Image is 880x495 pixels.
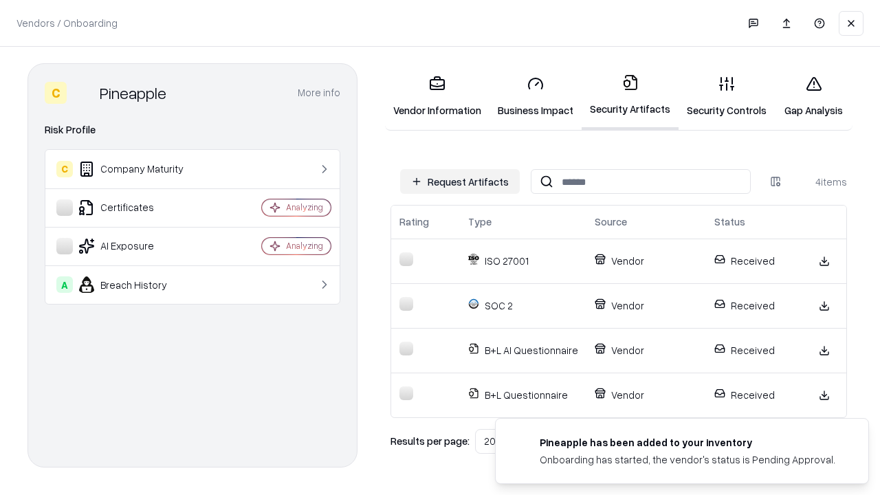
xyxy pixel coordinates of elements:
[45,122,340,138] div: Risk Profile
[468,388,578,402] p: B+L Questionnaire
[400,169,520,194] button: Request Artifacts
[714,388,794,402] p: Received
[468,298,578,313] p: SOC 2
[595,388,698,402] p: Vendor
[468,254,578,268] p: ISO 27001
[595,343,698,357] p: Vendor
[512,435,529,452] img: pineappleenergy.com
[582,63,679,130] a: Security Artifacts
[714,343,794,357] p: Received
[298,80,340,105] button: More info
[595,298,698,313] p: Vendor
[540,452,835,467] div: Onboarding has started, the vendor's status is Pending Approval.
[100,82,166,104] div: Pineapple
[286,240,323,252] div: Analyzing
[399,214,429,229] div: Rating
[72,82,94,104] img: Pineapple
[595,254,698,268] p: Vendor
[714,298,794,313] p: Received
[56,276,221,293] div: Breach History
[595,214,627,229] div: Source
[489,65,582,129] a: Business Impact
[56,199,221,216] div: Certificates
[16,16,118,30] p: Vendors / Onboarding
[385,65,489,129] a: Vendor Information
[56,238,221,254] div: AI Exposure
[286,201,323,213] div: Analyzing
[679,65,775,129] a: Security Controls
[775,65,852,129] a: Gap Analysis
[468,343,578,357] p: B+L AI Questionnaire
[714,214,745,229] div: Status
[468,214,492,229] div: Type
[390,434,470,448] p: Results per page:
[56,161,73,177] div: C
[540,435,835,450] div: Pineapple has been added to your inventory
[45,82,67,104] div: C
[714,254,794,268] p: Received
[56,161,221,177] div: Company Maturity
[56,276,73,293] div: A
[792,175,847,189] div: 4 items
